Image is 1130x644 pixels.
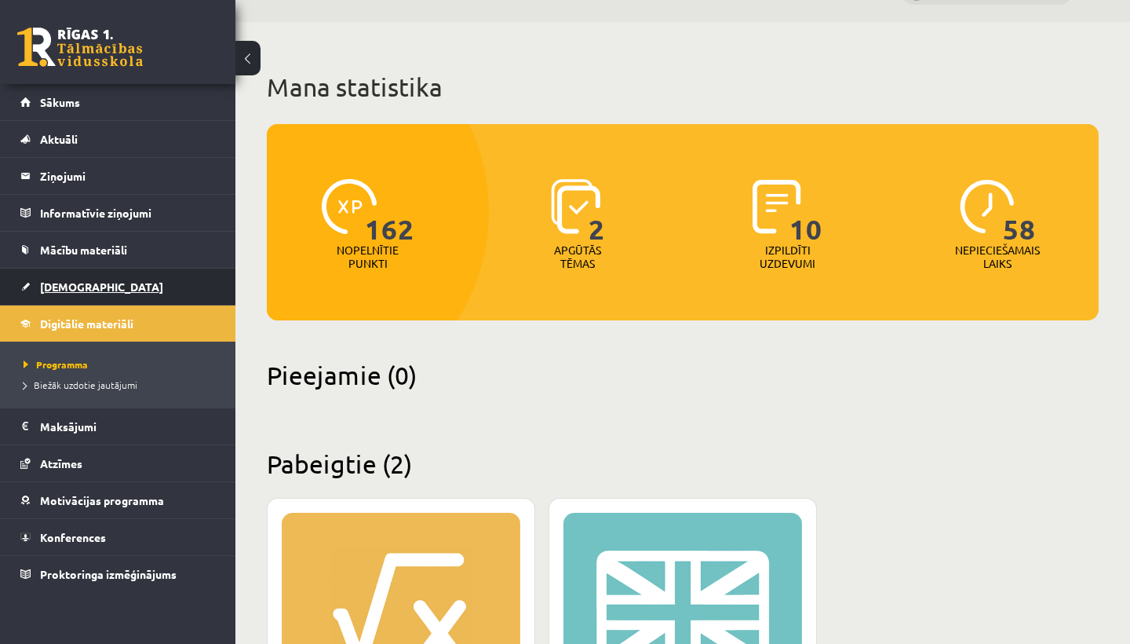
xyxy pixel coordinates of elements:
[40,317,133,331] span: Digitālie materiāli
[24,378,220,392] a: Biežāk uzdotie jautājumi
[20,482,216,518] a: Motivācijas programma
[753,179,801,234] img: icon-completed-tasks-ad58ae20a441b2904462921112bc710f1caf180af7a3daa7317a5a94f2d26646.svg
[20,269,216,305] a: [DEMOGRAPHIC_DATA]
[17,27,143,67] a: Rīgas 1. Tālmācības vidusskola
[20,445,216,481] a: Atzīmes
[322,179,377,234] img: icon-xp-0682a9bc20223a9ccc6f5883a126b849a74cddfe5390d2b41b4391c66f2066e7.svg
[40,280,163,294] span: [DEMOGRAPHIC_DATA]
[40,408,216,445] legend: Maksājumi
[20,556,216,592] a: Proktoringa izmēģinājums
[337,243,399,270] p: Nopelnītie punkti
[40,132,78,146] span: Aktuāli
[20,195,216,231] a: Informatīvie ziņojumi
[40,567,177,581] span: Proktoringa izmēģinājums
[960,179,1015,234] img: icon-clock-7be60019b62300814b6bd22b8e044499b485619524d84068768e800edab66f18.svg
[547,243,608,270] p: Apgūtās tēmas
[551,179,600,234] img: icon-learned-topics-4a711ccc23c960034f471b6e78daf4a3bad4a20eaf4de84257b87e66633f6470.svg
[40,493,164,507] span: Motivācijas programma
[20,408,216,445] a: Maksājumi
[365,179,414,243] span: 162
[24,379,137,391] span: Biežāk uzdotie jautājumi
[267,360,1099,390] h2: Pieejamie (0)
[267,71,1099,103] h1: Mana statistika
[789,179,822,243] span: 10
[757,243,818,270] p: Izpildīti uzdevumi
[589,179,605,243] span: 2
[20,158,216,194] a: Ziņojumi
[20,519,216,555] a: Konferences
[40,456,82,470] span: Atzīmes
[267,448,1099,479] h2: Pabeigtie (2)
[40,195,216,231] legend: Informatīvie ziņojumi
[40,243,127,257] span: Mācību materiāli
[20,306,216,342] a: Digitālie materiāli
[20,84,216,120] a: Sākums
[40,95,80,109] span: Sākums
[40,530,106,544] span: Konferences
[24,357,220,371] a: Programma
[40,158,216,194] legend: Ziņojumi
[1003,179,1036,243] span: 58
[20,232,216,268] a: Mācību materiāli
[955,243,1040,270] p: Nepieciešamais laiks
[24,358,88,371] span: Programma
[20,121,216,157] a: Aktuāli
